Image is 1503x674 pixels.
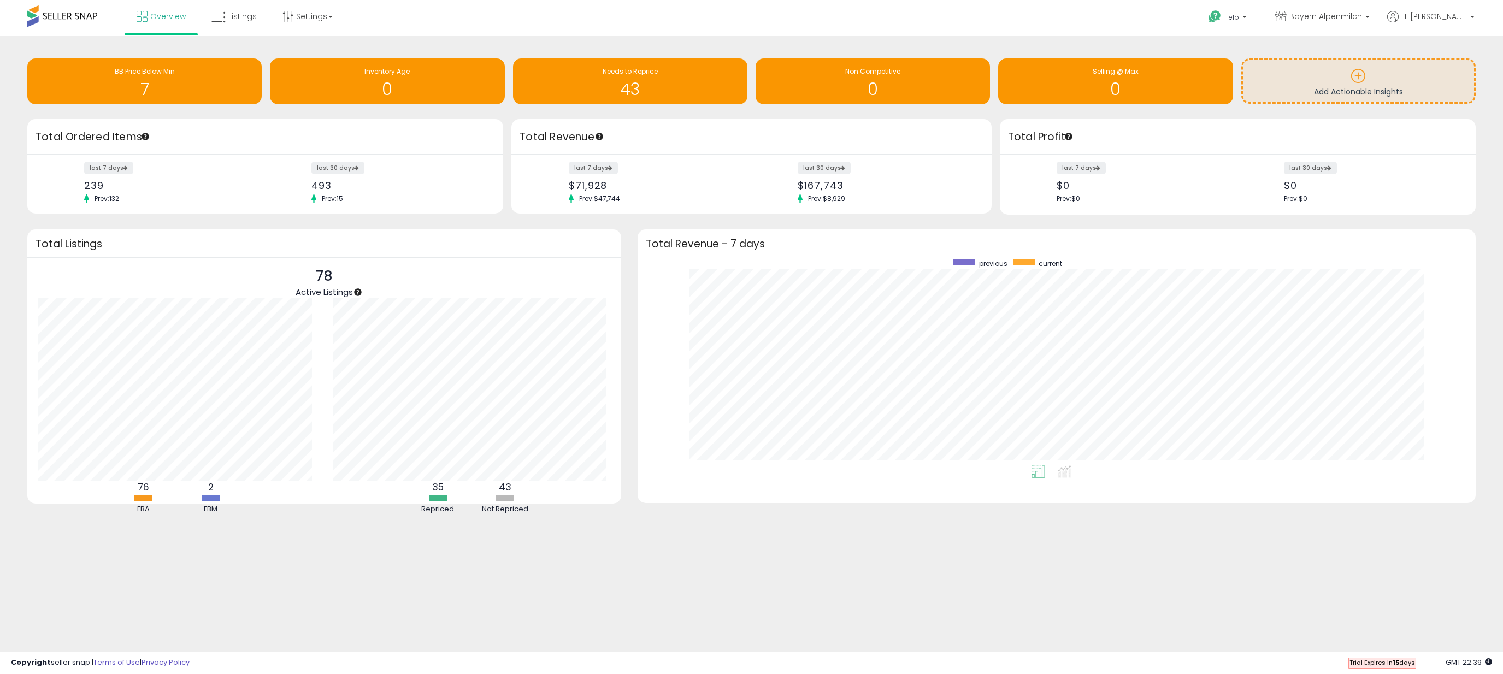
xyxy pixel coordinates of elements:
[84,162,133,174] label: last 7 days
[296,286,353,298] span: Active Listings
[27,58,262,104] a: BB Price Below Min 7
[1243,60,1474,102] a: Add Actionable Insights
[798,162,851,174] label: last 30 days
[574,194,626,203] span: Prev: $47,744
[569,162,618,174] label: last 7 days
[1401,11,1467,22] span: Hi [PERSON_NAME]
[1039,259,1062,268] span: current
[1224,13,1239,22] span: Help
[1284,194,1307,203] span: Prev: $0
[845,67,900,76] span: Non Competitive
[296,266,353,287] p: 78
[311,162,364,174] label: last 30 days
[513,58,747,104] a: Needs to Reprice 43
[311,180,484,191] div: 493
[150,11,186,22] span: Overview
[111,504,176,515] div: FBA
[1008,129,1467,145] h3: Total Profit
[316,194,349,203] span: Prev: 15
[1314,86,1403,97] span: Add Actionable Insights
[998,58,1233,104] a: Selling @ Max 0
[569,180,743,191] div: $71,928
[115,67,175,76] span: BB Price Below Min
[1057,162,1106,174] label: last 7 days
[270,58,504,104] a: Inventory Age 0
[1004,80,1227,98] h1: 0
[275,80,499,98] h1: 0
[499,481,511,494] b: 43
[36,240,613,248] h3: Total Listings
[1093,67,1139,76] span: Selling @ Max
[798,180,972,191] div: $167,743
[138,481,149,494] b: 76
[603,67,658,76] span: Needs to Reprice
[756,58,990,104] a: Non Competitive 0
[228,11,257,22] span: Listings
[84,180,257,191] div: 239
[1387,11,1475,36] a: Hi [PERSON_NAME]
[520,129,983,145] h3: Total Revenue
[1064,132,1074,141] div: Tooltip anchor
[1208,10,1222,23] i: Get Help
[36,129,495,145] h3: Total Ordered Items
[1057,180,1229,191] div: $0
[208,481,214,494] b: 2
[518,80,742,98] h1: 43
[89,194,125,203] span: Prev: 132
[979,259,1007,268] span: previous
[432,481,444,494] b: 35
[594,132,604,141] div: Tooltip anchor
[1284,162,1337,174] label: last 30 days
[33,80,256,98] h1: 7
[1284,180,1457,191] div: $0
[405,504,470,515] div: Repriced
[1057,194,1080,203] span: Prev: $0
[1200,2,1258,36] a: Help
[140,132,150,141] div: Tooltip anchor
[178,504,244,515] div: FBM
[353,287,363,297] div: Tooltip anchor
[472,504,538,515] div: Not Repriced
[364,67,410,76] span: Inventory Age
[803,194,851,203] span: Prev: $8,929
[761,80,985,98] h1: 0
[646,240,1467,248] h3: Total Revenue - 7 days
[1289,11,1362,22] span: Bayern Alpenmilch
